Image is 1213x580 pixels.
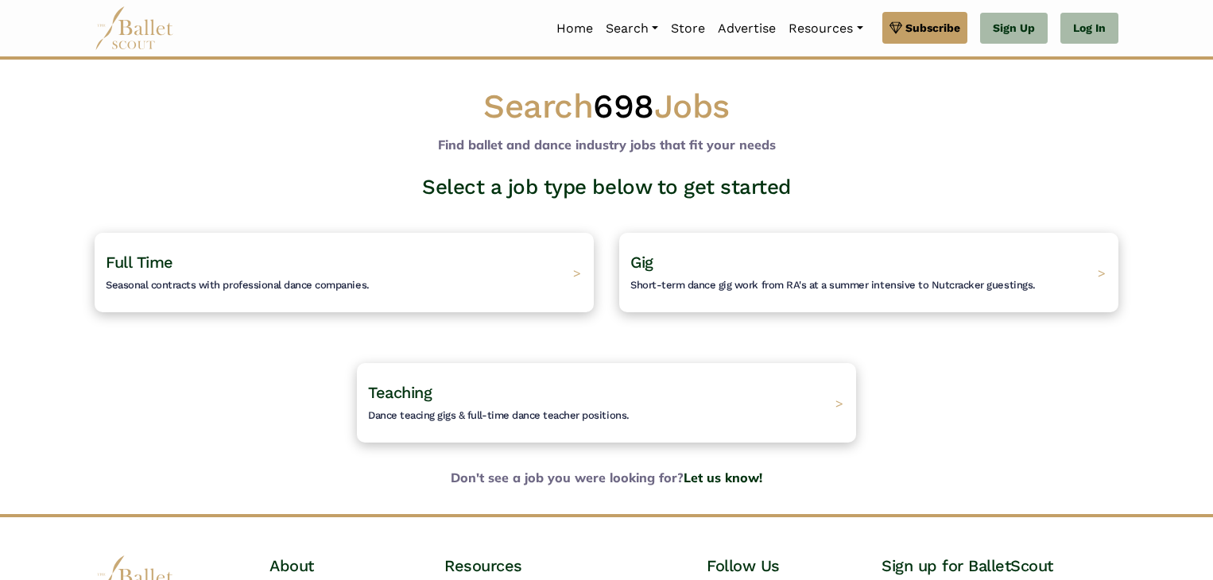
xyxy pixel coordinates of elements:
[269,555,419,576] h4: About
[1060,13,1118,44] a: Log In
[95,85,1118,129] h1: Search Jobs
[82,174,1131,201] h3: Select a job type below to get started
[889,19,902,37] img: gem.svg
[835,395,843,411] span: >
[707,555,856,576] h4: Follow Us
[882,555,1118,576] h4: Sign up for BalletScout
[573,265,581,280] span: >
[630,279,1036,291] span: Short-term dance gig work from RA's at a summer intensive to Nutcracker guestings.
[106,253,173,272] span: Full Time
[599,12,665,45] a: Search
[1098,265,1106,280] span: >
[550,12,599,45] a: Home
[357,363,856,443] a: TeachingDance teacing gigs & full-time dance teacher positions. >
[619,233,1118,312] a: GigShort-term dance gig work from RA's at a summer intensive to Nutcracker guestings. >
[368,409,630,421] span: Dance teacing gigs & full-time dance teacher positions.
[444,555,681,576] h4: Resources
[95,233,594,312] a: Full TimeSeasonal contracts with professional dance companies. >
[882,12,967,44] a: Subscribe
[630,253,653,272] span: Gig
[782,12,869,45] a: Resources
[905,19,960,37] span: Subscribe
[980,13,1048,44] a: Sign Up
[684,470,762,485] a: Let us know!
[711,12,782,45] a: Advertise
[665,12,711,45] a: Store
[82,468,1131,489] b: Don't see a job you were looking for?
[593,87,654,126] span: 698
[106,279,370,291] span: Seasonal contracts with professional dance companies.
[438,137,776,153] b: Find ballet and dance industry jobs that fit your needs
[368,383,432,402] span: Teaching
